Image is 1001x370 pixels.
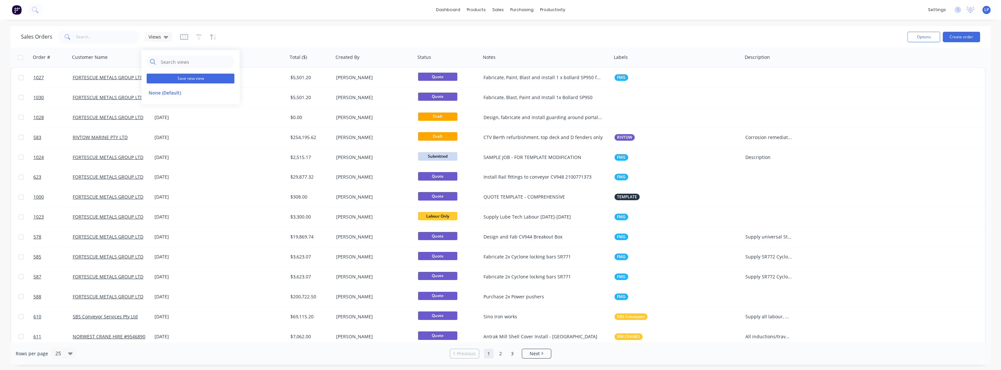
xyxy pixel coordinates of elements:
[33,94,44,101] span: 1030
[73,254,143,260] a: FORTESCUE METALS GROUP LTD
[745,333,792,340] div: All inductions/travel time to be paid on hourly rate
[155,333,203,340] div: [DATE]
[745,313,792,320] div: Supply all labour, materials and equipment for 7 days and nights for scope of works provided.
[73,273,143,280] a: FORTESCUE METALS GROUP LTD
[418,93,457,101] span: Quote
[614,154,628,161] button: FMG
[73,194,143,200] a: FORTESCUE METALS GROUP LTD
[336,333,409,340] div: [PERSON_NAME]
[483,313,603,320] div: Sino Iron works
[33,174,41,180] span: 623
[483,234,603,240] div: Design and Fab CV944 Breakout Box
[617,194,637,200] span: TEMPLATE
[418,212,457,220] span: Labour Only
[614,74,628,81] button: FMG
[537,5,569,15] div: productivity
[614,134,635,141] button: RIVTOW
[617,154,626,161] span: FMG
[483,134,603,141] div: CTV Berth refurbishment, top deck and D fenders only
[33,247,73,267] a: 585
[33,134,41,141] span: 583
[614,293,628,300] button: FMG
[336,313,409,320] div: [PERSON_NAME]
[483,154,603,161] div: SAMPLE JOB - FOR TEMPLATE MODIFICATION
[745,234,792,240] div: Supply universal Stainless steel breakout box for CV944 Drives.
[925,5,949,15] div: settings
[617,254,626,260] span: FMG
[484,349,494,359] a: Page 1 is your current page
[73,74,143,80] a: FORTESCUE METALS GROUP LTD
[33,68,73,87] a: 1027
[483,174,603,180] div: Install Rail fittings to conveyor CV948 2100771373
[33,128,73,147] a: 583
[147,74,234,83] button: Save new view
[290,234,329,240] div: $19,869.74
[418,252,457,260] span: Quote
[336,54,359,61] div: Created By
[907,32,940,42] button: Options
[21,34,52,40] h1: Sales Orders
[155,254,203,260] div: [DATE]
[33,154,44,161] span: 1024
[147,89,221,96] button: None (Default)
[745,154,792,161] div: Description
[155,114,203,121] div: [DATE]
[33,267,73,287] a: 587
[336,293,409,300] div: [PERSON_NAME]
[155,154,203,161] div: [DATE]
[155,214,203,220] div: [DATE]
[33,234,41,240] span: 578
[290,313,329,320] div: $69,115.20
[433,5,464,15] a: dashboard
[290,114,329,121] div: $0.00
[33,88,73,107] a: 1030
[617,134,632,141] span: RIVTOW
[617,293,626,300] span: FMG
[33,313,41,320] span: 610
[614,194,640,200] button: TEMPLATE
[76,30,140,44] input: Search...
[496,349,505,359] a: Page 2
[489,5,507,15] div: sales
[290,74,329,81] div: $5,501.20
[336,194,409,200] div: [PERSON_NAME]
[33,207,73,227] a: 1023
[614,333,643,340] button: NW CRANES
[614,313,647,320] button: SBS Conveyors
[73,293,143,300] a: FORTESCUE METALS GROUP LTD
[155,134,203,141] div: [DATE]
[483,293,603,300] div: Purchase 2x Power pushers
[418,113,457,121] span: Draft
[290,293,329,300] div: $200,722.50
[522,350,551,357] a: Next page
[12,5,22,15] img: Factory
[418,73,457,81] span: Quote
[483,194,603,200] div: QUOTE TEMPLATE - COMPREHENSIVE
[483,114,603,121] div: Design, fabricate and install guarding around portal lathe swarf chute and skip bin
[617,333,640,340] span: NW CRANES
[336,114,409,121] div: [PERSON_NAME]
[984,7,989,13] span: LP
[73,234,143,240] a: FORTESCUE METALS GROUP LTD
[155,174,203,180] div: [DATE]
[336,74,409,81] div: [PERSON_NAME]
[33,194,44,200] span: 1000
[336,134,409,141] div: [PERSON_NAME]
[33,254,41,260] span: 585
[155,273,203,280] div: [DATE]
[614,234,628,240] button: FMG
[290,134,329,141] div: $254,195.62
[617,174,626,180] span: FMG
[155,293,203,300] div: [DATE]
[155,194,203,200] div: [DATE]
[943,32,980,42] button: Create order
[73,174,143,180] a: FORTESCUE METALS GROUP LTD
[450,350,479,357] a: Previous page
[614,174,628,180] button: FMG
[16,350,48,357] span: Rows per page
[617,234,626,240] span: FMG
[745,254,792,260] div: Supply SR772 Cyclone locking bars coated in Fortescue specification.
[155,234,203,240] div: [DATE]
[33,54,50,61] div: Order #
[483,254,603,260] div: Fabricate 2x Cyclone locking bars SR771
